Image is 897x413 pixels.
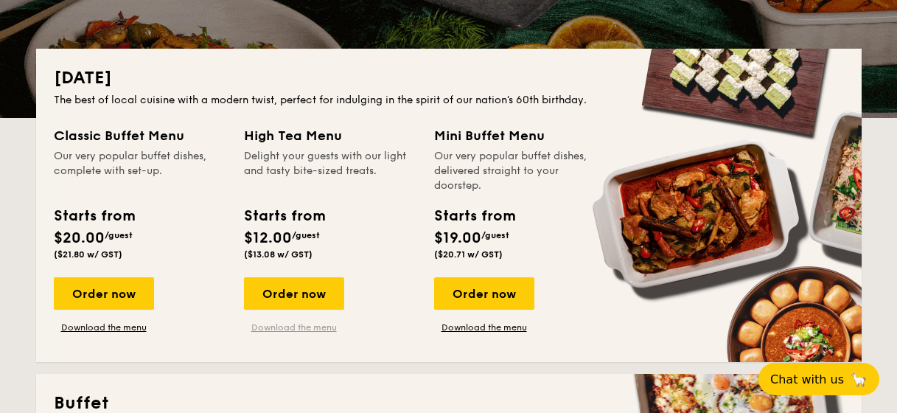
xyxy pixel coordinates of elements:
[244,277,344,310] div: Order now
[54,93,844,108] div: The best of local cuisine with a modern twist, perfect for indulging in the spirit of our nation’...
[434,125,607,146] div: Mini Buffet Menu
[434,149,607,193] div: Our very popular buffet dishes, delivered straight to your doorstep.
[481,230,509,240] span: /guest
[850,371,868,388] span: 🦙
[54,249,122,260] span: ($21.80 w/ GST)
[244,229,292,247] span: $12.00
[434,277,534,310] div: Order now
[244,149,416,193] div: Delight your guests with our light and tasty bite-sized treats.
[244,125,416,146] div: High Tea Menu
[434,322,534,333] a: Download the menu
[54,66,844,90] h2: [DATE]
[54,322,154,333] a: Download the menu
[292,230,320,240] span: /guest
[244,205,324,227] div: Starts from
[770,372,844,386] span: Chat with us
[54,205,134,227] div: Starts from
[244,249,313,260] span: ($13.08 w/ GST)
[54,277,154,310] div: Order now
[54,125,226,146] div: Classic Buffet Menu
[758,363,879,395] button: Chat with us🦙
[434,205,514,227] div: Starts from
[434,249,503,260] span: ($20.71 w/ GST)
[105,230,133,240] span: /guest
[434,229,481,247] span: $19.00
[54,229,105,247] span: $20.00
[244,322,344,333] a: Download the menu
[54,149,226,193] div: Our very popular buffet dishes, complete with set-up.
